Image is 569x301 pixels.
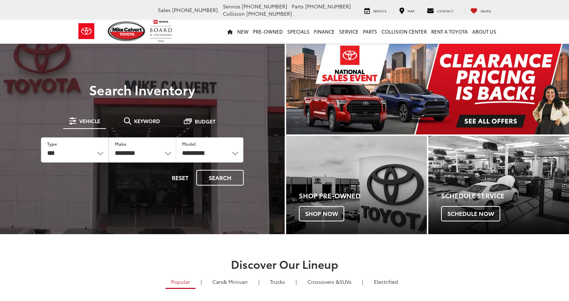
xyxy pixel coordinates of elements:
[265,275,291,288] a: Trucks
[47,141,57,147] label: Type
[428,136,569,235] a: Schedule Service Schedule Now
[223,278,248,285] span: & Minivan
[172,6,218,14] span: [PHONE_NUMBER]
[196,170,244,186] button: Search
[199,278,204,285] li: |
[158,6,171,14] span: Sales
[373,8,387,13] span: Service
[421,7,459,14] a: Contact
[481,8,491,13] span: Saved
[292,3,304,10] span: Parts
[246,10,292,17] span: [PHONE_NUMBER]
[299,206,344,221] span: Shop Now
[27,258,542,270] h2: Discover Our Lineup
[359,7,392,14] a: Service
[437,8,454,13] span: Contact
[223,3,240,10] span: Service
[286,136,427,235] div: Toyota
[407,8,414,13] span: Map
[307,278,339,285] span: Crossovers &
[108,21,147,41] img: Mike Calvert Toyota
[302,275,357,288] a: SUVs
[428,136,569,235] div: Toyota
[235,20,251,43] a: New
[166,170,195,186] button: Reset
[257,278,261,285] li: |
[31,82,254,97] h3: Search Inventory
[379,20,429,43] a: Collision Center
[294,278,299,285] li: |
[73,19,100,43] img: Toyota
[251,20,285,43] a: Pre-Owned
[470,20,498,43] a: About Us
[299,192,427,199] h4: Shop Pre-Owned
[361,20,379,43] a: Parts
[207,275,253,288] a: Cars
[360,278,365,285] li: |
[429,20,470,43] a: Rent a Toyota
[79,118,100,123] span: Vehicle
[225,20,235,43] a: Home
[182,141,196,147] label: Model
[465,7,497,14] a: My Saved Vehicles
[286,136,427,235] a: Shop Pre-Owned Shop Now
[441,206,500,221] span: Schedule Now
[134,118,160,123] span: Keyword
[195,119,216,124] span: Budget
[337,20,361,43] a: Service
[441,192,569,199] h4: Schedule Service
[312,20,337,43] a: Finance
[223,10,245,17] span: Collision
[285,20,312,43] a: Specials
[166,275,196,289] a: Popular
[305,3,351,10] span: [PHONE_NUMBER]
[242,3,287,10] span: [PHONE_NUMBER]
[115,141,126,147] label: Make
[368,275,403,288] a: Electrified
[394,7,420,14] a: Map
